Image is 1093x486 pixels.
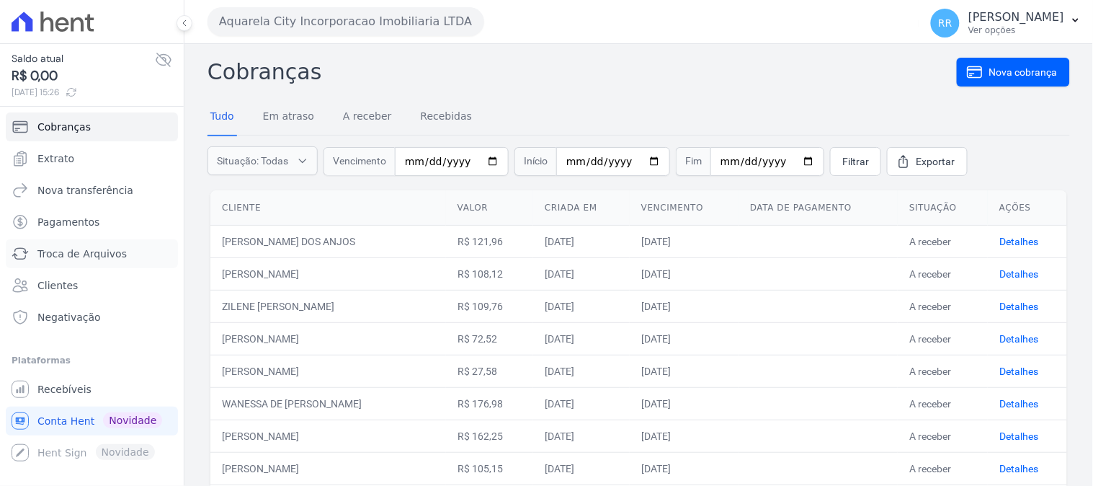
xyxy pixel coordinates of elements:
[999,236,1038,247] a: Detalhes
[630,257,739,290] td: [DATE]
[916,154,955,169] span: Exportar
[533,420,630,452] td: [DATE]
[12,352,172,369] div: Plataformas
[446,190,533,226] th: Valor
[12,66,155,86] span: R$ 0,00
[12,51,155,66] span: Saldo atual
[898,420,988,452] td: A receber
[446,452,533,485] td: R$ 105,15
[630,225,739,257] td: [DATE]
[630,290,739,322] td: [DATE]
[999,430,1038,442] a: Detalhes
[210,387,446,420] td: WANESSA DE [PERSON_NAME]
[12,86,155,99] span: [DATE] 15:26
[37,247,127,261] span: Troca de Arquivos
[37,278,78,293] span: Clientes
[533,452,630,485] td: [DATE]
[919,3,1093,43] button: RR [PERSON_NAME] Ver opções
[446,257,533,290] td: R$ 108,12
[208,146,318,175] button: Situação: Todas
[6,375,178,404] a: Recebíveis
[260,99,317,136] a: Em atraso
[533,355,630,387] td: [DATE]
[630,420,739,452] td: [DATE]
[988,190,1067,226] th: Ações
[324,147,395,176] span: Vencimento
[37,151,74,166] span: Extrato
[37,310,101,324] span: Negativação
[217,154,288,168] span: Situação: Todas
[968,10,1064,25] p: [PERSON_NAME]
[446,420,533,452] td: R$ 162,25
[999,463,1038,474] a: Detalhes
[968,25,1064,36] p: Ver opções
[6,144,178,173] a: Extrato
[630,387,739,420] td: [DATE]
[938,18,952,28] span: RR
[446,225,533,257] td: R$ 121,96
[533,322,630,355] td: [DATE]
[898,190,988,226] th: Situação
[37,414,94,428] span: Conta Hent
[898,355,988,387] td: A receber
[898,225,988,257] td: A receber
[210,290,446,322] td: ZILENE [PERSON_NAME]
[6,271,178,300] a: Clientes
[340,99,395,136] a: A receber
[630,355,739,387] td: [DATE]
[533,225,630,257] td: [DATE]
[6,303,178,332] a: Negativação
[533,387,630,420] td: [DATE]
[418,99,476,136] a: Recebidas
[208,99,237,136] a: Tudo
[37,382,92,397] span: Recebíveis
[446,290,533,322] td: R$ 109,76
[533,290,630,322] td: [DATE]
[999,366,1038,377] a: Detalhes
[898,322,988,355] td: A receber
[514,147,556,176] span: Início
[999,398,1038,410] a: Detalhes
[630,190,739,226] th: Vencimento
[533,257,630,290] td: [DATE]
[37,183,133,198] span: Nova transferência
[533,190,630,226] th: Criada em
[676,147,710,176] span: Fim
[210,322,446,355] td: [PERSON_NAME]
[999,268,1038,280] a: Detalhes
[210,190,446,226] th: Cliente
[957,58,1070,87] a: Nova cobrança
[208,7,484,36] button: Aquarela City Incorporacao Imobiliaria LTDA
[898,452,988,485] td: A receber
[830,147,881,176] a: Filtrar
[208,56,957,88] h2: Cobranças
[210,355,446,387] td: [PERSON_NAME]
[989,65,1058,79] span: Nova cobrança
[898,387,988,420] td: A receber
[210,257,446,290] td: [PERSON_NAME]
[446,322,533,355] td: R$ 72,52
[210,452,446,485] td: [PERSON_NAME]
[999,301,1038,312] a: Detalhes
[842,154,869,169] span: Filtrar
[446,355,533,387] td: R$ 27,58
[210,225,446,257] td: [PERSON_NAME] DOS ANJOS
[630,322,739,355] td: [DATE]
[103,412,162,428] span: Novidade
[999,333,1038,345] a: Detalhes
[6,407,178,436] a: Conta Hent Novidade
[210,420,446,452] td: [PERSON_NAME]
[898,257,988,290] td: A receber
[898,290,988,322] td: A receber
[6,112,178,141] a: Cobranças
[6,208,178,237] a: Pagamentos
[887,147,968,176] a: Exportar
[630,452,739,485] td: [DATE]
[6,239,178,268] a: Troca de Arquivos
[739,190,898,226] th: Data de pagamento
[12,112,172,467] nav: Sidebar
[446,387,533,420] td: R$ 176,98
[6,176,178,205] a: Nova transferência
[37,215,99,229] span: Pagamentos
[37,120,91,134] span: Cobranças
